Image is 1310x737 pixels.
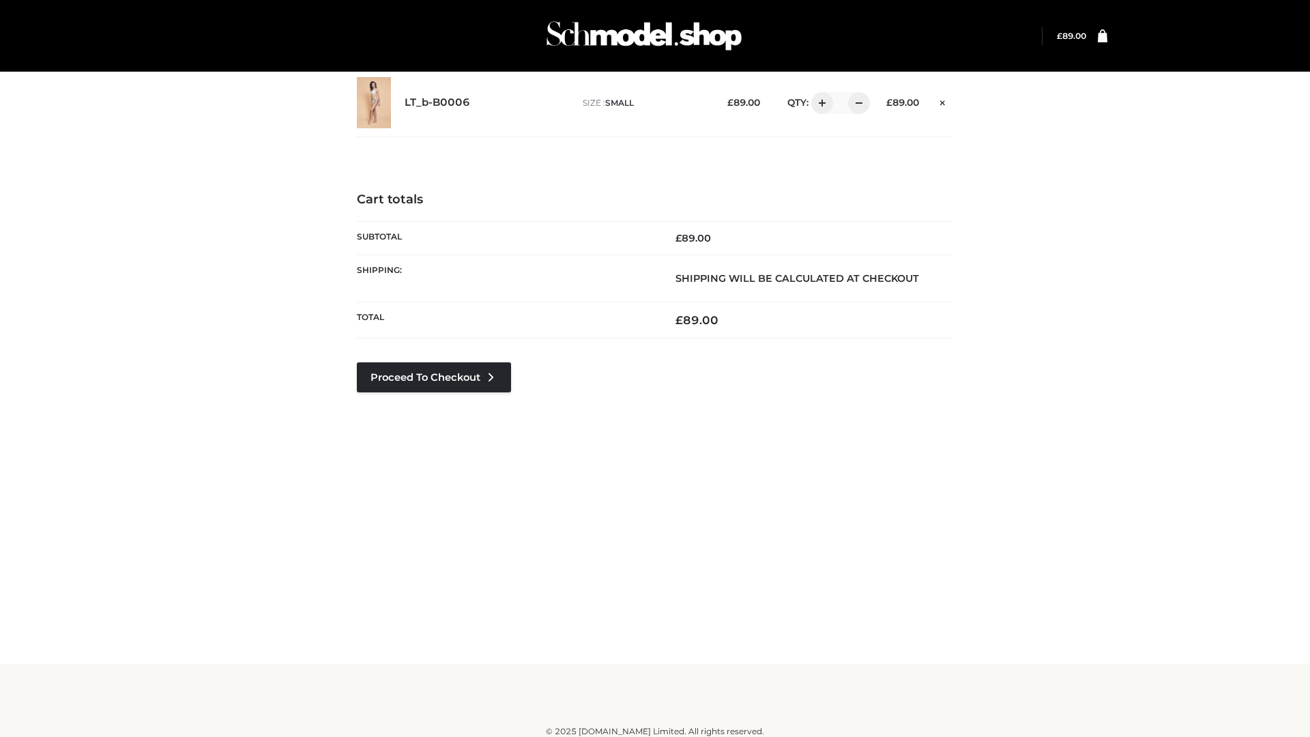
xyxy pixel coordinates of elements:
[357,362,511,392] a: Proceed to Checkout
[357,255,655,302] th: Shipping:
[675,313,683,327] span: £
[675,313,718,327] bdi: 89.00
[357,192,953,207] h4: Cart totals
[357,302,655,338] th: Total
[1057,31,1062,41] span: £
[886,97,892,108] span: £
[357,221,655,255] th: Subtotal
[774,92,865,114] div: QTY:
[675,232,682,244] span: £
[675,272,919,285] strong: Shipping will be calculated at checkout
[886,97,919,108] bdi: 89.00
[933,92,953,110] a: Remove this item
[542,9,746,63] img: Schmodel Admin 964
[675,232,711,244] bdi: 89.00
[583,97,706,109] p: size :
[405,96,470,109] a: LT_b-B0006
[727,97,733,108] span: £
[605,98,634,108] span: SMALL
[357,77,391,128] img: LT_b-B0006 - SMALL
[727,97,760,108] bdi: 89.00
[1057,31,1086,41] bdi: 89.00
[1057,31,1086,41] a: £89.00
